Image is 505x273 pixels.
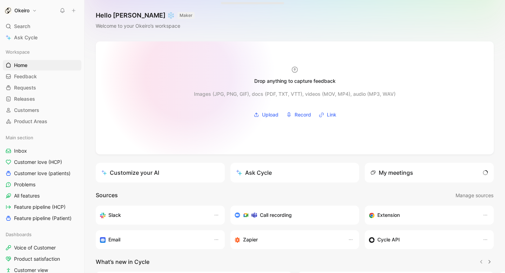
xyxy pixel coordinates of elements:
div: Capture feedback from thousands of sources with Zapier (survey results, recordings, sheets, etc). [235,235,341,244]
span: Requests [14,84,36,91]
button: Manage sources [455,191,494,200]
span: Feature pipeline (HCP) [14,204,66,211]
a: Feedback [3,71,81,82]
img: Okeiro [5,7,12,14]
span: Problems [14,181,35,188]
div: Workspace [3,47,81,57]
h3: Slack [108,211,121,219]
button: OkeiroOkeiro [3,6,39,15]
span: Product satisfaction [14,255,60,262]
a: Feature pipeline (Patient) [3,213,81,224]
h1: Hello [PERSON_NAME] ❄️ [96,11,195,20]
a: Product Areas [3,116,81,127]
button: Record [284,109,314,120]
a: Inbox [3,146,81,156]
a: Requests [3,82,81,93]
h3: Zapier [243,235,258,244]
div: Search [3,21,81,32]
div: Record & transcribe meetings from Zoom, Meet & Teams. [235,211,350,219]
div: Sync your customers, send feedback and get updates in Slack [100,211,207,219]
a: Customers [3,105,81,115]
span: Search [14,22,30,31]
span: Releases [14,95,35,102]
div: My meetings [370,168,413,177]
button: Ask Cycle [230,163,359,182]
div: Main sectionInboxCustomer love (HCP)Customer love (patients)ProblemsAll featuresFeature pipeline ... [3,132,81,224]
div: Ask Cycle [236,168,272,177]
span: Link [327,111,336,119]
h3: Cycle API [377,235,400,244]
div: Images (JPG, PNG, GIF), docs (PDF, TXT, VTT), videos (MOV, MP4), audio (MP3, WAV) [194,90,396,98]
a: Customer love (patients) [3,168,81,179]
span: Product Areas [14,118,47,125]
span: Upload [262,111,278,119]
button: MAKER [177,12,195,19]
div: Welcome to your Okeiro’s workspace [96,22,195,30]
a: Problems [3,179,81,190]
button: Link [316,109,339,120]
h3: Call recording [260,211,292,219]
a: Releases [3,94,81,104]
span: Customer love (HCP) [14,159,62,166]
a: Product satisfaction [3,254,81,264]
div: Customize your AI [101,168,159,177]
span: Customers [14,107,39,114]
span: Customer love (patients) [14,170,70,177]
a: Home [3,60,81,71]
a: Feature pipeline (HCP) [3,202,81,212]
div: Main section [3,132,81,143]
span: All features [14,192,40,199]
a: Ask Cycle [3,32,81,43]
span: Feedback [14,73,37,80]
div: Sync customers & send feedback from custom sources. Get inspired by our favorite use case [369,235,476,244]
h2: What’s new in Cycle [96,258,149,266]
span: Record [295,111,311,119]
a: Customer love (HCP) [3,157,81,167]
a: Voice of Customer [3,242,81,253]
a: All features [3,191,81,201]
span: Voice of Customer [14,244,56,251]
span: Main section [6,134,33,141]
span: Home [14,62,27,69]
span: Ask Cycle [14,33,38,42]
h3: Extension [377,211,400,219]
span: Manage sources [456,191,493,200]
h3: Email [108,235,120,244]
div: Capture feedback from anywhere on the web [369,211,476,219]
span: Feature pipeline (Patient) [14,215,72,222]
div: Drop anything to capture feedback [254,77,336,85]
a: Customize your AI [96,163,225,182]
span: Inbox [14,147,27,154]
span: Dashboards [6,231,32,238]
div: Dashboards [3,229,81,240]
span: Workspace [6,48,30,55]
h1: Okeiro [14,7,29,14]
h2: Sources [96,191,118,200]
div: Forward emails to your feedback inbox [100,235,207,244]
button: Upload [251,109,281,120]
